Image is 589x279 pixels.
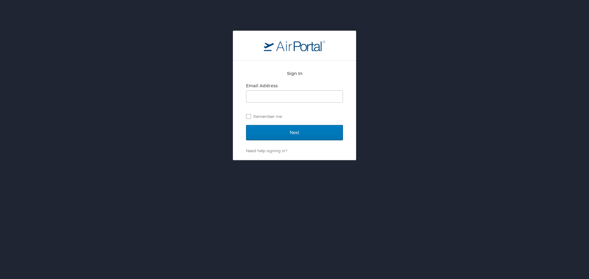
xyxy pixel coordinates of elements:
input: Next [246,125,343,140]
img: logo [264,40,325,51]
h2: Sign In [246,70,343,77]
label: Email Address [246,83,278,88]
label: Remember me [246,112,343,121]
a: Need help signing in? [246,148,287,153]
